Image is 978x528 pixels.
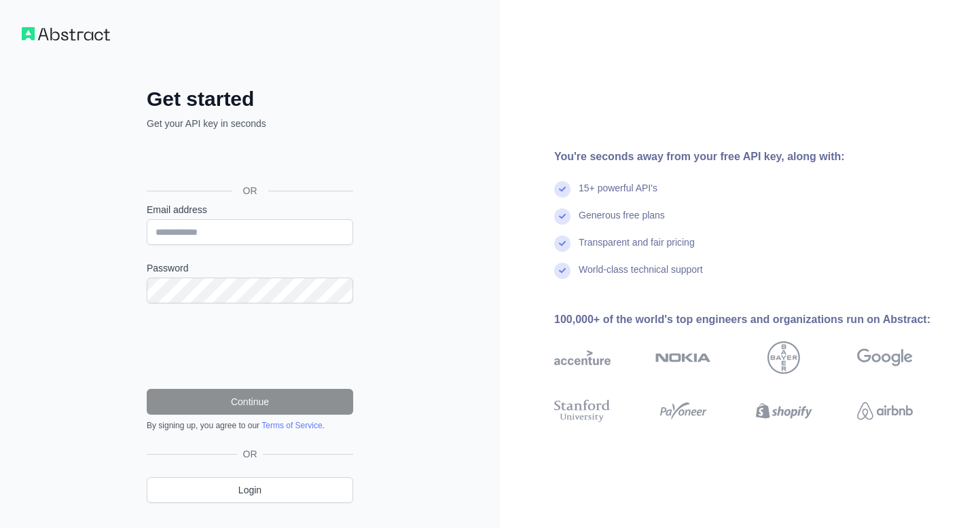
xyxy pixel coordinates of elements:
img: shopify [756,397,812,425]
a: Login [147,477,353,503]
iframe: Sign in with Google Button [140,145,357,175]
img: check mark [554,235,570,252]
img: google [857,341,913,374]
img: check mark [554,181,570,197]
img: Workflow [22,27,110,41]
div: Transparent and fair pricing [579,235,695,263]
div: 15+ powerful API's [579,181,657,208]
img: accenture [554,341,611,374]
img: check mark [554,208,570,225]
img: check mark [554,263,570,279]
div: You're seconds away from your free API key, along with: [554,149,956,165]
img: airbnb [857,397,913,425]
button: Continue [147,389,353,415]
div: 100,000+ of the world's top engineers and organizations run on Abstract: [554,312,956,328]
div: By signing up, you agree to our . [147,420,353,431]
label: Password [147,261,353,275]
label: Email address [147,203,353,216]
span: OR [238,447,263,461]
img: bayer [767,341,800,374]
img: stanford university [554,397,611,425]
iframe: reCAPTCHA [147,320,353,373]
h2: Get started [147,87,353,111]
span: OR [232,184,268,197]
a: Terms of Service [261,421,322,430]
img: payoneer [655,397,712,425]
img: nokia [655,341,712,374]
p: Get your API key in seconds [147,117,353,130]
div: World-class technical support [579,263,703,290]
div: Generous free plans [579,208,665,235]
